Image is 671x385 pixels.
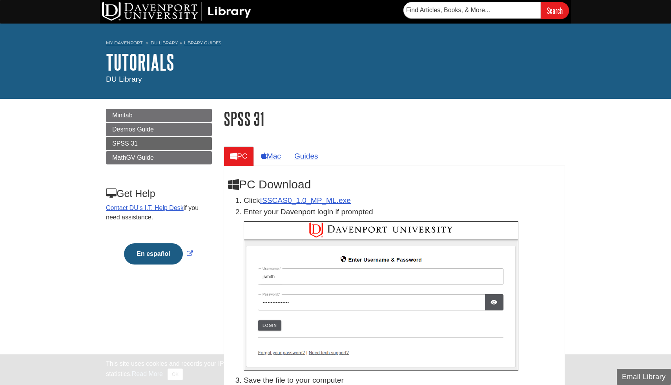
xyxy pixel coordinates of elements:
[112,154,154,161] span: MathGV Guide
[106,188,211,199] h3: Get Help
[403,2,569,19] form: Searches DU Library's articles, books, and more
[106,359,565,380] div: This site uses cookies and records your IP address for usage statistics. Additionally, we use Goo...
[168,369,183,380] button: Close
[288,146,325,166] a: Guides
[244,206,561,218] p: Enter your Davenport login if prompted
[224,109,565,129] h1: SPSS 31
[106,50,174,74] a: Tutorials
[106,204,184,211] a: Contact DU's I.T. Help Desk
[106,109,212,122] a: Minitab
[617,369,671,385] button: Email Library
[255,146,287,166] a: Mac
[112,140,138,147] span: SPSS 31
[106,137,212,150] a: SPSS 31
[106,151,212,164] a: MathGV Guide
[224,146,254,166] a: PC
[106,203,211,222] p: if you need assistance.
[244,195,561,206] li: Click
[184,40,221,46] a: Library Guides
[106,40,142,46] a: My Davenport
[260,196,351,204] a: Download opens in new window
[228,178,561,191] h2: PC Download
[112,126,154,133] span: Desmos Guide
[106,123,212,136] a: Desmos Guide
[541,2,569,19] input: Search
[102,2,251,21] img: DU Library
[112,112,133,119] span: Minitab
[106,75,142,83] span: DU Library
[151,40,178,46] a: DU Library
[403,2,541,18] input: Find Articles, Books, & More...
[124,243,182,265] button: En español
[132,370,163,377] a: Read More
[122,250,195,257] a: Link opens in new window
[106,38,565,50] nav: breadcrumb
[106,109,212,278] div: Guide Page Menu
